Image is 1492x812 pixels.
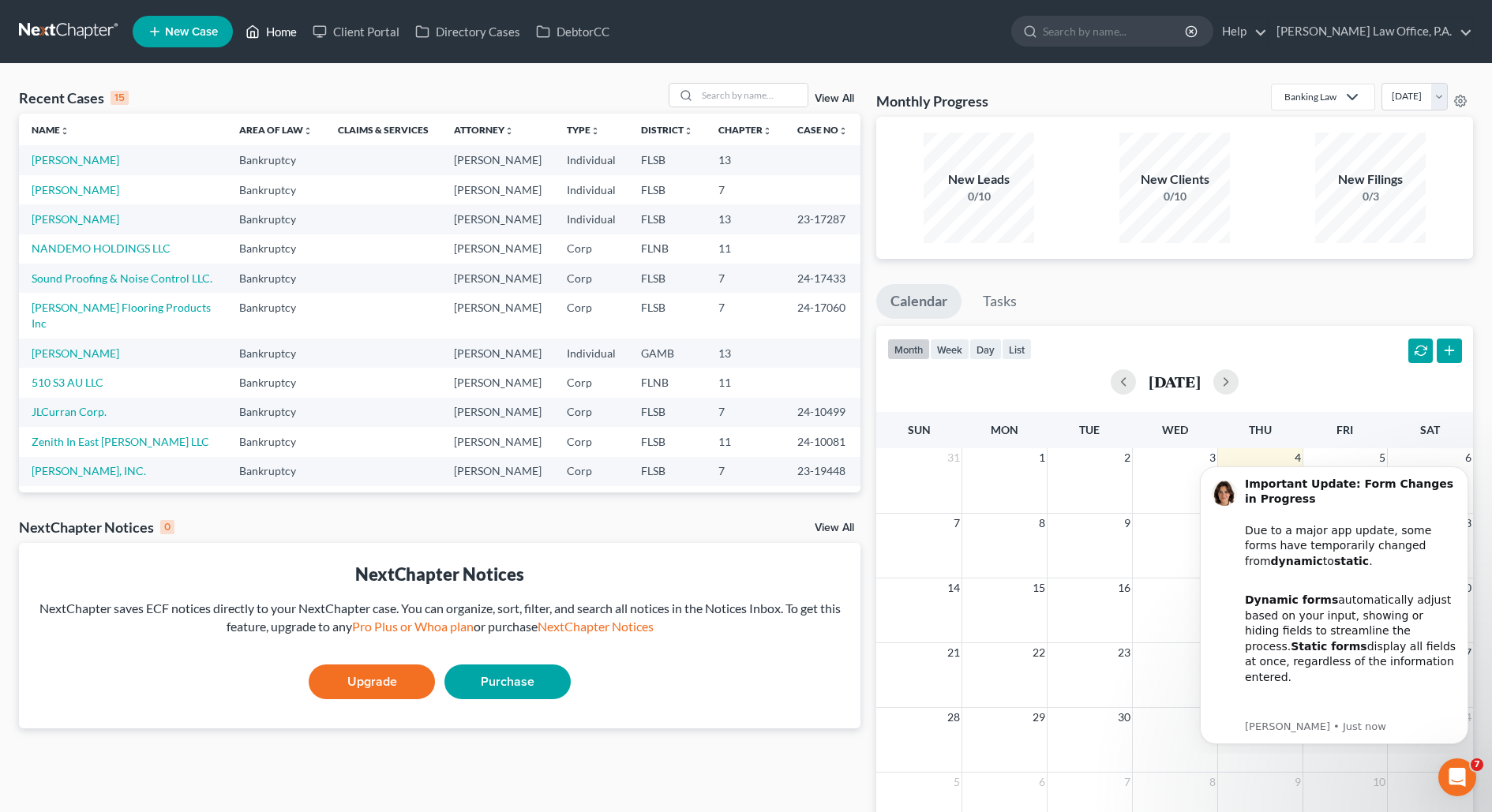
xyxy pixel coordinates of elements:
td: [PERSON_NAME] [441,398,554,427]
td: Bankruptcy [227,234,325,264]
i: unfold_more [763,126,772,136]
i: unfold_more [60,126,69,136]
div: 15 [111,91,129,105]
a: View All [815,522,854,533]
td: FLSB [628,175,706,204]
td: Corp [554,427,628,456]
a: DebtorCC [528,17,617,46]
span: 8 [1037,514,1047,533]
td: Bankruptcy [227,293,325,338]
a: Client Portal [305,17,407,46]
a: [PERSON_NAME] [32,212,119,226]
div: New Clients [1119,170,1230,189]
div: New Filings [1315,170,1426,189]
td: Bankruptcy [227,204,325,234]
td: 21-21307 [785,486,860,515]
td: Bankruptcy [227,427,325,456]
a: [PERSON_NAME] [32,153,119,167]
a: Upgrade [309,664,435,699]
span: 14 [946,578,962,597]
input: Search by name... [697,84,808,107]
td: Bankruptcy [227,145,325,174]
td: 7 [706,175,785,204]
div: Our team is actively working to re-integrate dynamic functionality and expects to have it restore... [69,241,280,365]
iframe: Intercom live chat [1438,758,1476,796]
a: JLCurran Corp. [32,405,107,418]
td: [PERSON_NAME] [441,204,554,234]
span: 9 [1123,514,1132,533]
i: unfold_more [504,126,514,136]
button: day [969,339,1002,360]
td: FLSB [628,427,706,456]
td: [PERSON_NAME] [441,175,554,204]
td: 11 [706,234,785,264]
p: Message from Emma, sent Just now [69,267,280,281]
a: NextChapter Notices [538,619,654,634]
a: Home [238,17,305,46]
iframe: Intercom notifications message [1176,453,1492,754]
span: 5 [952,773,962,791]
h3: Monthly Progress [876,92,988,110]
div: 0/3 [1315,189,1426,204]
td: FLNB [628,368,706,397]
span: 7 [1123,773,1132,791]
a: Help [1214,17,1267,46]
td: 24-10081 [785,427,860,456]
td: 7 [706,457,785,486]
a: [PERSON_NAME] Flooring Products Inc [32,301,211,330]
td: FLSB [628,486,706,515]
td: [PERSON_NAME] [441,145,554,174]
td: Corp [554,368,628,397]
a: [PERSON_NAME] [32,346,119,360]
td: [PERSON_NAME] [441,293,554,338]
span: Sun [908,423,931,436]
span: 6 [1464,448,1473,467]
div: 0 [160,520,174,534]
td: [PERSON_NAME] [441,264,554,293]
a: Zenith In East [PERSON_NAME] LLC [32,435,209,448]
a: Attorneyunfold_more [454,124,514,136]
span: 4 [1293,448,1303,467]
td: [PERSON_NAME] [441,457,554,486]
td: Bankruptcy [227,457,325,486]
div: 0/10 [924,189,1034,204]
td: 11 [706,427,785,456]
td: 24-17060 [785,293,860,338]
span: 22 [1031,643,1047,662]
div: Recent Cases [19,88,129,107]
i: unfold_more [590,126,600,136]
td: FLSB [628,204,706,234]
a: Districtunfold_more [641,124,693,136]
td: [PERSON_NAME] [441,234,554,264]
td: 24-17433 [785,264,860,293]
i: unfold_more [303,126,313,136]
span: 29 [1031,708,1047,727]
span: Sat [1420,423,1440,436]
td: 13 [706,204,785,234]
button: week [930,339,969,360]
a: 510 S3 AU LLC [32,376,103,389]
td: Bankruptcy [227,339,325,368]
span: 28 [946,708,962,727]
span: Wed [1162,423,1188,436]
span: 30 [1116,708,1132,727]
span: Tue [1079,423,1100,436]
a: Tasks [969,284,1031,319]
td: Bankruptcy [227,398,325,427]
span: 7 [952,514,962,533]
span: 10 [1371,773,1387,791]
td: Individual [554,175,628,204]
span: 5 [1378,448,1387,467]
span: 15 [1031,578,1047,597]
td: 24-10499 [785,398,860,427]
a: Sound Proofing & Noise Control LLC. [32,271,212,285]
td: Individual [554,486,628,515]
div: New Leads [924,170,1034,189]
td: 11 [706,368,785,397]
td: Individual [554,204,628,234]
i: unfold_more [684,126,693,136]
